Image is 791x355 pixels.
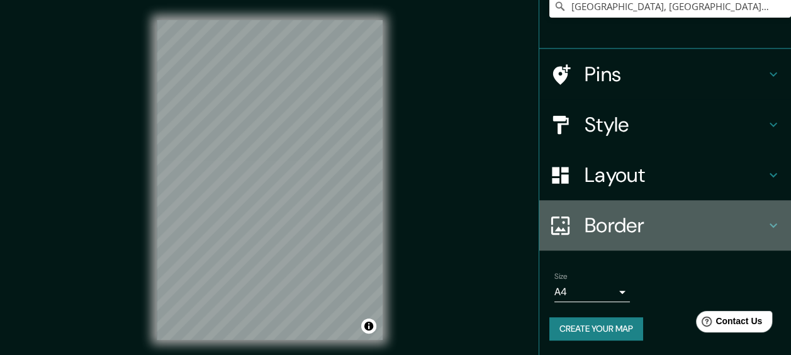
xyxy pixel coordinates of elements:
[554,282,630,302] div: A4
[585,112,766,137] h4: Style
[361,318,376,334] button: Toggle attribution
[539,99,791,150] div: Style
[539,150,791,200] div: Layout
[585,62,766,87] h4: Pins
[539,200,791,251] div: Border
[549,317,643,341] button: Create your map
[554,271,568,282] label: Size
[585,162,766,188] h4: Layout
[157,20,383,340] canvas: Map
[539,49,791,99] div: Pins
[679,306,777,341] iframe: Help widget launcher
[585,213,766,238] h4: Border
